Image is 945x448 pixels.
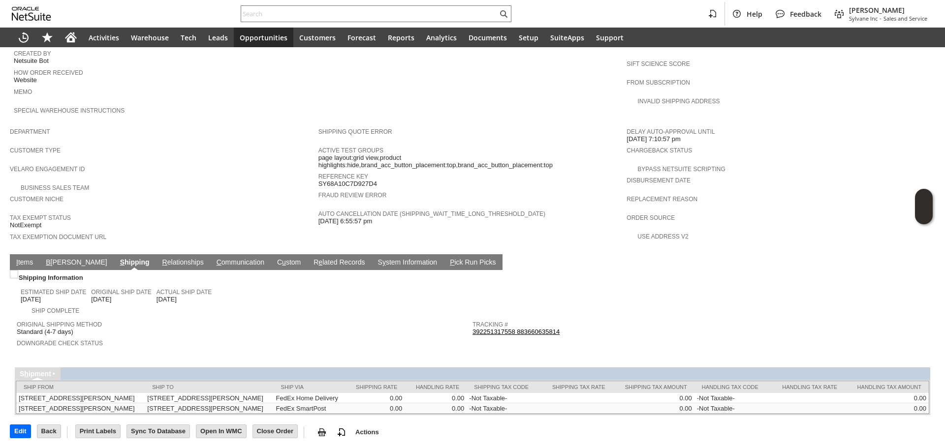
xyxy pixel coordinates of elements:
[24,384,137,390] div: Ship From
[388,33,414,42] span: Reports
[915,189,933,224] iframe: Click here to launch Oracle Guided Learning Help Panel
[627,60,690,67] a: Sift Science Score
[31,307,79,314] a: Ship Complete
[450,258,454,266] span: P
[293,28,342,47] a: Customers
[76,425,120,438] input: Print Labels
[637,233,688,240] a: Use Address V2
[253,425,297,438] input: Close Order
[382,258,386,266] span: y
[620,384,687,390] div: Shipping Tax Amount
[550,33,584,42] span: SuiteApps
[241,8,498,20] input: Search
[318,147,383,154] a: Active Test Groups
[790,9,821,19] span: Feedback
[463,28,513,47] a: Documents
[46,258,50,266] span: B
[20,370,51,378] a: Shipment
[318,192,387,199] a: Fraud Review Error
[14,69,83,76] a: How Order Received
[544,28,590,47] a: SuiteApps
[157,296,177,303] span: [DATE]
[10,234,106,240] a: Tax Exemption Document URL
[613,393,694,403] td: 0.00
[17,340,103,347] a: Downgrade Check Status
[118,258,152,268] a: Shipping
[131,33,169,42] span: Warehouse
[474,384,533,390] div: Shipping Tax Code
[845,393,929,403] td: 0.00
[637,98,720,105] a: Invalid Shipping Address
[127,425,189,438] input: Sync To Database
[347,33,376,42] span: Forecast
[405,393,467,403] td: 0.00
[342,28,382,47] a: Forecast
[627,135,681,143] span: [DATE] 7:10:57 pm
[694,393,770,403] td: -Not Taxable-
[637,166,725,173] a: Bypass NetSuite Scripting
[157,289,212,296] a: Actual Ship Date
[469,33,507,42] span: Documents
[37,425,61,438] input: Back
[513,28,544,47] a: Setup
[16,258,18,266] span: I
[318,128,392,135] a: Shipping Quote Error
[125,28,175,47] a: Warehouse
[883,15,927,22] span: Sales and Service
[318,217,373,225] span: [DATE] 6:55:57 pm
[915,207,933,225] span: Oracle Guided Learning Widget. To move around, please hold and drag
[10,128,50,135] a: Department
[10,221,41,229] span: NotExempt
[17,321,102,328] a: Original Shipping Method
[778,384,837,390] div: Handling Tax Rate
[311,258,367,268] a: Related Records
[145,403,273,414] td: [STREET_ADDRESS][PERSON_NAME]
[21,296,41,303] span: [DATE]
[208,33,228,42] span: Leads
[214,258,267,268] a: Communication
[17,328,73,336] span: Standard (4-7 days)
[627,128,715,135] a: Delay Auto-Approval Until
[14,57,49,65] span: Netsuite Bot
[412,384,459,390] div: Handling Rate
[10,166,85,173] a: Velaro Engagement ID
[65,31,77,43] svg: Home
[613,403,694,414] td: 0.00
[880,15,882,22] span: -
[202,28,234,47] a: Leads
[702,384,763,390] div: Handling Tax Code
[12,28,35,47] a: Recent Records
[351,428,383,436] a: Actions
[162,258,167,266] span: R
[274,393,345,403] td: FedEx Home Delivery
[217,258,221,266] span: C
[41,31,53,43] svg: Shortcuts
[694,403,770,414] td: -Not Taxable-
[21,184,89,191] a: Business Sales Team
[627,177,691,184] a: Disbursement Date
[145,393,273,403] td: [STREET_ADDRESS][PERSON_NAME]
[91,296,111,303] span: [DATE]
[59,28,83,47] a: Home
[596,33,624,42] span: Support
[336,426,347,438] img: add-record.svg
[14,89,32,95] a: Memo
[89,33,119,42] span: Activities
[234,28,293,47] a: Opportunities
[14,50,51,57] a: Created By
[240,33,287,42] span: Opportunities
[467,403,540,414] td: -Not Taxable-
[845,403,929,414] td: 0.00
[160,258,206,268] a: Relationships
[627,196,697,203] a: Replacement reason
[16,403,145,414] td: [STREET_ADDRESS][PERSON_NAME]
[10,214,71,221] a: Tax Exempt Status
[849,5,927,15] span: [PERSON_NAME]
[17,272,469,283] div: Shipping Information
[175,28,202,47] a: Tech
[345,393,405,403] td: 0.00
[10,270,18,278] img: Unchecked
[24,370,29,378] span: h
[196,425,246,438] input: Open In WMC
[318,210,545,217] a: Auto Cancellation Date (shipping_wait_time_long_threshold_date)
